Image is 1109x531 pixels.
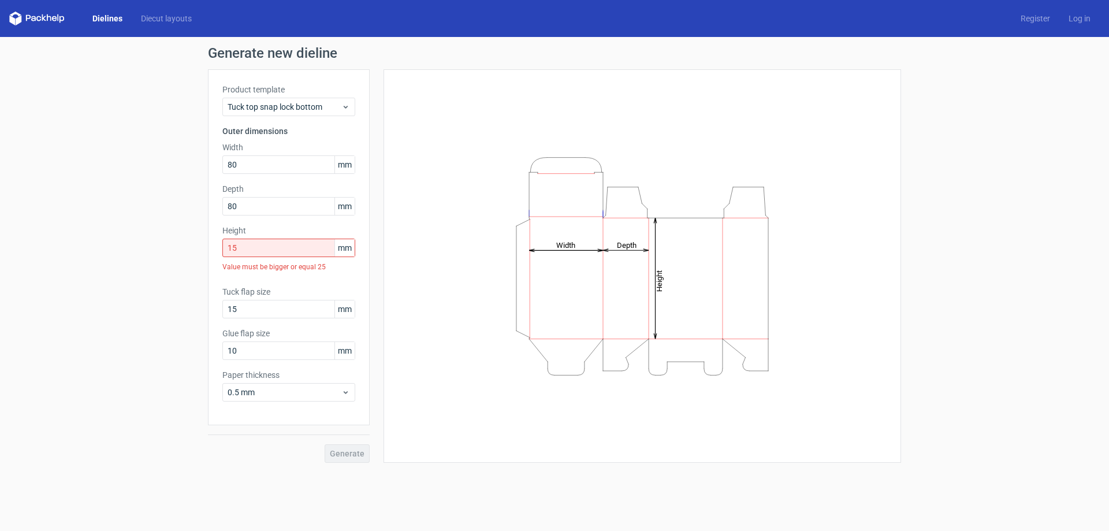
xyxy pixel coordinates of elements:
[222,328,355,339] label: Glue flap size
[208,46,901,60] h1: Generate new dieline
[228,101,341,113] span: Tuck top snap lock bottom
[334,300,355,318] span: mm
[222,84,355,95] label: Product template
[222,286,355,298] label: Tuck flap size
[222,125,355,137] h3: Outer dimensions
[617,240,637,249] tspan: Depth
[228,387,341,398] span: 0.5 mm
[1059,13,1100,24] a: Log in
[334,239,355,257] span: mm
[1011,13,1059,24] a: Register
[222,257,355,277] div: Value must be bigger or equal 25
[556,240,575,249] tspan: Width
[222,183,355,195] label: Depth
[655,270,664,291] tspan: Height
[334,198,355,215] span: mm
[334,342,355,359] span: mm
[222,142,355,153] label: Width
[222,369,355,381] label: Paper thickness
[222,225,355,236] label: Height
[132,13,201,24] a: Diecut layouts
[83,13,132,24] a: Dielines
[334,156,355,173] span: mm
